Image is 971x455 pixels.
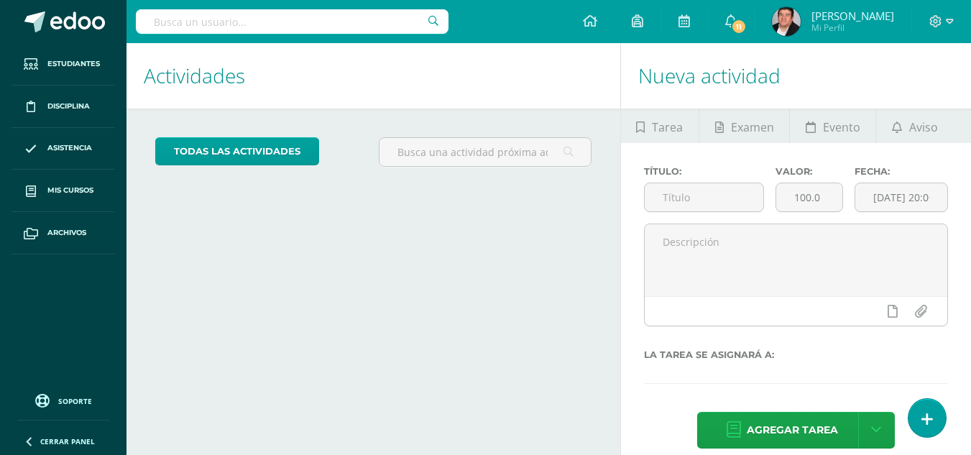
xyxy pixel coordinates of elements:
[644,349,948,360] label: La tarea se asignará a:
[58,396,92,406] span: Soporte
[638,43,954,109] h1: Nueva actividad
[811,9,894,23] span: [PERSON_NAME]
[776,183,842,211] input: Puntos máximos
[47,58,100,70] span: Estudiantes
[811,22,894,34] span: Mi Perfil
[379,138,590,166] input: Busca una actividad próxima aquí...
[876,109,953,143] a: Aviso
[731,110,774,144] span: Examen
[790,109,875,143] a: Evento
[747,413,838,448] span: Agregar tarea
[47,185,93,196] span: Mis cursos
[909,110,938,144] span: Aviso
[644,166,764,177] label: Título:
[155,137,319,165] a: todas las Actividades
[645,183,763,211] input: Título
[776,166,843,177] label: Valor:
[11,86,115,128] a: Disciplina
[652,110,683,144] span: Tarea
[11,128,115,170] a: Asistencia
[47,227,86,239] span: Archivos
[144,43,603,109] h1: Actividades
[17,390,109,410] a: Soporte
[621,109,699,143] a: Tarea
[855,166,948,177] label: Fecha:
[136,9,448,34] input: Busca un usuario...
[11,170,115,212] a: Mis cursos
[699,109,789,143] a: Examen
[47,101,90,112] span: Disciplina
[772,7,801,36] img: 8bea78a11afb96288084d23884a19f38.png
[731,19,747,35] span: 11
[40,436,95,446] span: Cerrar panel
[855,183,947,211] input: Fecha de entrega
[823,110,860,144] span: Evento
[11,212,115,254] a: Archivos
[47,142,92,154] span: Asistencia
[11,43,115,86] a: Estudiantes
